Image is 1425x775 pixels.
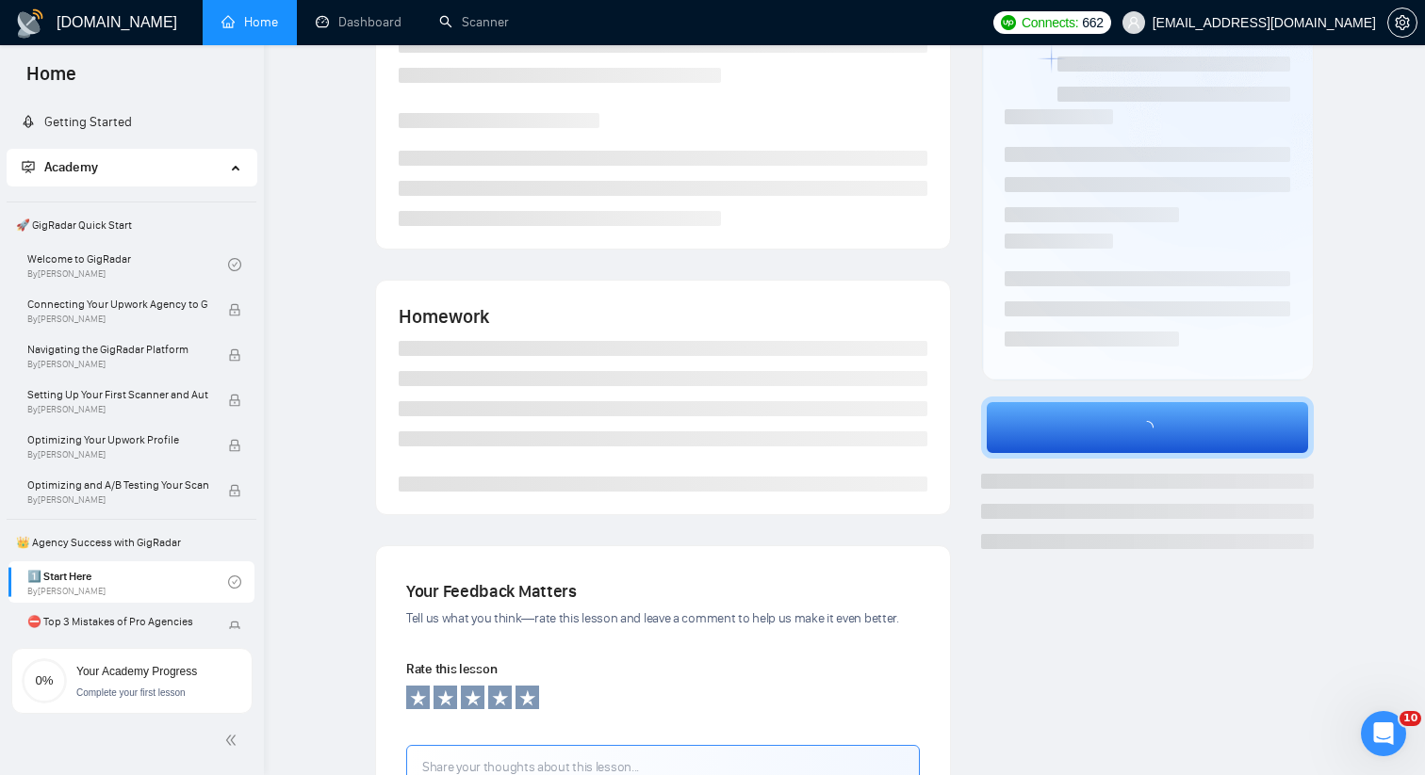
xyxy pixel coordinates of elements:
[1022,12,1078,33] span: Connects:
[228,575,241,589] span: check-circle
[1132,421,1162,434] span: loading
[981,396,1315,459] button: loading
[27,295,208,314] span: Connecting Your Upwork Agency to GigRadar
[228,484,241,497] span: lock
[27,404,208,415] span: By [PERSON_NAME]
[228,621,241,634] span: lock
[27,612,208,631] span: ⛔ Top 3 Mistakes of Pro Agencies
[1001,15,1016,30] img: upwork-logo.png
[11,60,91,100] span: Home
[27,314,208,325] span: By [PERSON_NAME]
[228,439,241,452] span: lock
[228,348,241,362] span: lock
[22,674,67,686] span: 0%
[8,206,254,244] span: 🚀 GigRadar Quick Start
[8,524,254,561] span: 👑 Agency Success with GigRadar
[228,258,241,271] span: check-circle
[22,160,35,173] span: fund-projection-screen
[15,8,45,39] img: logo
[221,14,278,30] a: homeHome
[1361,711,1406,756] iframe: Intercom live chat
[22,159,98,175] span: Academy
[27,385,208,404] span: Setting Up Your First Scanner and Auto-Bidder
[224,731,243,750] span: double-left
[7,104,256,141] li: Getting Started
[1127,16,1140,29] span: user
[406,581,577,602] span: Your Feedback Matters
[27,430,208,449] span: Optimizing Your Upwork Profile
[406,661,497,677] span: Rate this lesson
[76,665,197,678] span: Your Academy Progress
[228,303,241,316] span: lock
[27,359,208,370] span: By [PERSON_NAME]
[22,114,132,130] a: rocketGetting Started
[228,394,241,407] span: lock
[27,449,208,460] span: By [PERSON_NAME]
[399,303,927,330] h4: Homework
[1387,8,1417,38] button: setting
[76,687,186,698] span: Complete your first lesson
[27,561,228,603] a: 1️⃣ Start HereBy[PERSON_NAME]
[27,494,208,506] span: By [PERSON_NAME]
[44,159,98,175] span: Academy
[1387,15,1417,30] a: setting
[439,14,509,30] a: searchScanner
[27,340,208,359] span: Navigating the GigRadar Platform
[27,476,208,494] span: Optimizing and A/B Testing Your Scanner for Better Results
[1082,12,1103,33] span: 662
[316,14,401,30] a: dashboardDashboard
[1400,711,1421,726] span: 10
[1388,15,1417,30] span: setting
[27,244,228,285] a: Welcome to GigRadarBy[PERSON_NAME]
[406,610,899,626] span: Tell us what you think—rate this lesson and leave a comment to help us make it even better.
